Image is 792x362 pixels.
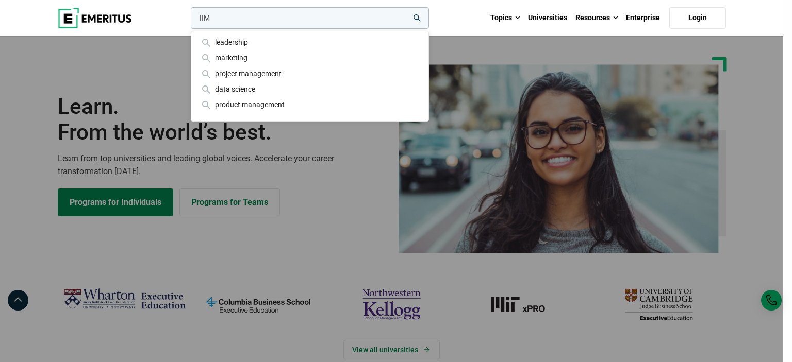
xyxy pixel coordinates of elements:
div: data science [200,83,420,95]
a: Login [669,7,726,29]
input: woocommerce-product-search-field-0 [191,7,429,29]
div: marketing [200,52,420,63]
div: product management [200,99,420,110]
div: project management [200,68,420,79]
div: leadership [200,37,420,48]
